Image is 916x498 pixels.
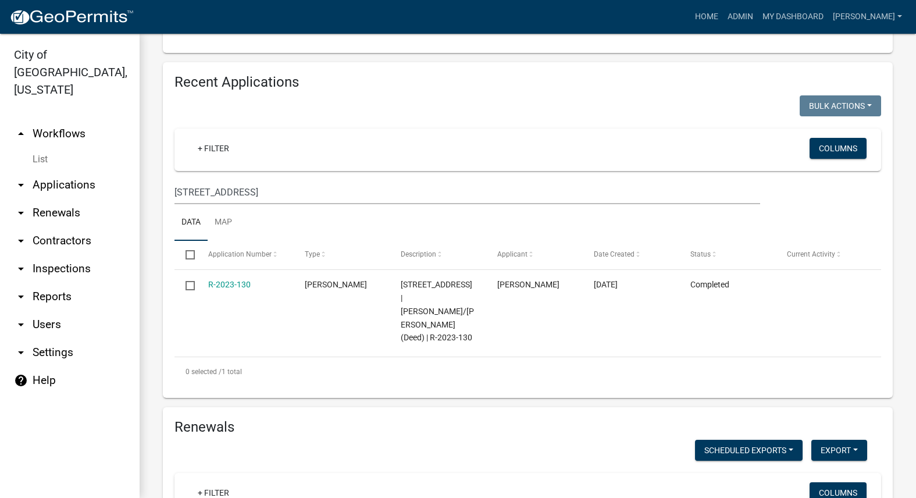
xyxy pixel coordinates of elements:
button: Columns [810,138,867,159]
span: Application Number [208,250,272,258]
a: Data [174,204,208,241]
span: Current Activity [787,250,835,258]
span: Status [690,250,711,258]
datatable-header-cell: Type [293,241,390,269]
button: Bulk Actions [800,95,881,116]
datatable-header-cell: Current Activity [776,241,872,269]
h4: Recent Applications [174,74,881,91]
a: + Filter [188,138,238,159]
button: Export [811,440,867,461]
i: arrow_drop_up [14,127,28,141]
a: [PERSON_NAME] [828,6,907,28]
datatable-header-cell: Application Number [197,241,293,269]
a: R-2023-130 [208,280,251,289]
button: Scheduled Exports [695,440,803,461]
span: 0 selected / [186,368,222,376]
span: Description [401,250,436,258]
h4: Renewals [174,419,881,436]
span: Completed [690,280,729,289]
div: 1 total [174,357,881,386]
i: help [14,373,28,387]
span: Date Created [594,250,635,258]
span: Type [305,250,320,258]
a: My Dashboard [758,6,828,28]
i: arrow_drop_down [14,234,28,248]
a: Home [690,6,723,28]
datatable-header-cell: Applicant [486,241,583,269]
span: Mary Gass [497,280,559,289]
datatable-header-cell: Description [390,241,486,269]
i: arrow_drop_down [14,346,28,360]
a: Admin [723,6,758,28]
datatable-header-cell: Select [174,241,197,269]
i: arrow_drop_down [14,262,28,276]
i: arrow_drop_down [14,206,28,220]
i: arrow_drop_down [14,290,28,304]
input: Search for applications [174,180,760,204]
a: Map [208,204,239,241]
span: 2008 W 4TH AVE # 2 | GASS, MARY/JONES, RONALD L (Deed) | R-2023-130 [401,280,474,342]
span: Applicant [497,250,527,258]
datatable-header-cell: Date Created [583,241,679,269]
span: 06/30/2023 [594,280,618,289]
span: Rental Registration [305,280,367,289]
datatable-header-cell: Status [679,241,776,269]
i: arrow_drop_down [14,178,28,192]
i: arrow_drop_down [14,318,28,332]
